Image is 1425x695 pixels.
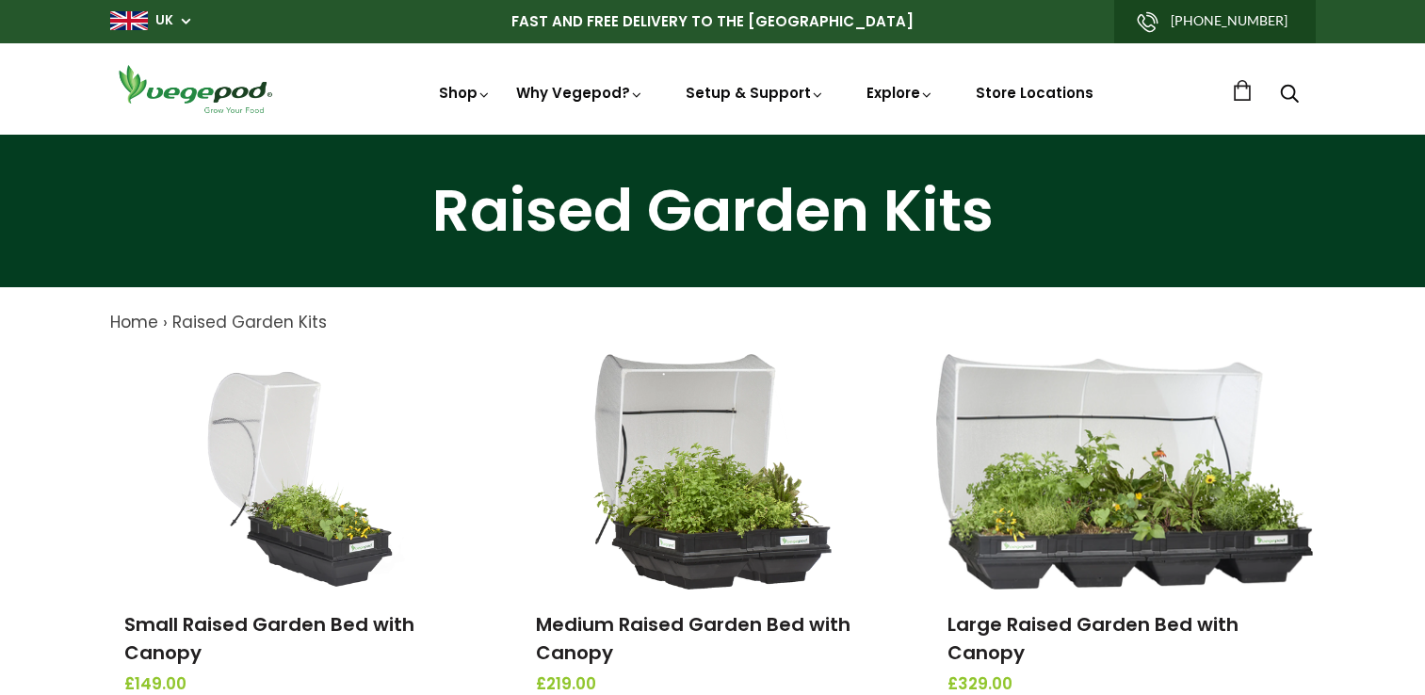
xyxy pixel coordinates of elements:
[110,62,280,116] img: Vegepod
[110,311,1316,335] nav: breadcrumbs
[936,354,1313,590] img: Large Raised Garden Bed with Canopy
[516,83,644,103] a: Why Vegepod?
[976,83,1093,103] a: Store Locations
[110,311,158,333] a: Home
[110,11,148,30] img: gb_large.png
[163,311,168,333] span: ›
[24,182,1401,240] h1: Raised Garden Kits
[593,354,833,590] img: Medium Raised Garden Bed with Canopy
[155,11,173,30] a: UK
[188,354,413,590] img: Small Raised Garden Bed with Canopy
[686,83,825,103] a: Setup & Support
[124,611,414,666] a: Small Raised Garden Bed with Canopy
[866,83,934,103] a: Explore
[947,611,1239,666] a: Large Raised Garden Bed with Canopy
[1280,86,1299,105] a: Search
[439,83,492,103] a: Shop
[172,311,327,333] a: Raised Garden Kits
[536,611,850,666] a: Medium Raised Garden Bed with Canopy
